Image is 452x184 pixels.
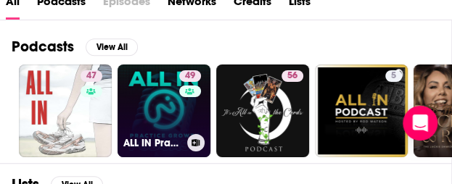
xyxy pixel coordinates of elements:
div: Open Intercom Messenger [403,106,437,141]
a: 5 [315,64,408,157]
button: View All [86,38,138,56]
a: 49 [179,70,201,82]
h2: Podcasts [12,38,74,56]
a: 49ALL IN Practice Growth Podcast [118,64,210,157]
a: 56 [216,64,309,157]
span: 47 [86,69,96,83]
span: 5 [391,69,396,83]
a: 56 [282,70,303,82]
span: 49 [185,69,195,83]
a: PodcastsView All [12,38,138,56]
a: 5 [385,70,402,82]
span: 56 [287,69,297,83]
h3: ALL IN Practice Growth Podcast [123,137,181,149]
a: 47 [19,64,112,157]
a: 47 [81,70,102,82]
